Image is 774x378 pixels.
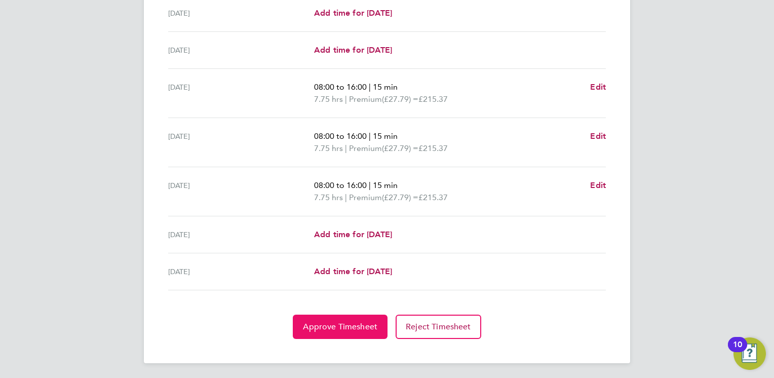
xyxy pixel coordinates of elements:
[168,229,314,241] div: [DATE]
[314,267,392,276] span: Add time for [DATE]
[168,7,314,19] div: [DATE]
[369,180,371,190] span: |
[373,180,398,190] span: 15 min
[314,266,392,278] a: Add time for [DATE]
[369,131,371,141] span: |
[349,192,382,204] span: Premium
[314,94,343,104] span: 7.75 hrs
[590,130,606,142] a: Edit
[314,8,392,18] span: Add time for [DATE]
[418,143,448,153] span: £215.37
[590,81,606,93] a: Edit
[418,94,448,104] span: £215.37
[349,142,382,155] span: Premium
[168,179,314,204] div: [DATE]
[373,131,398,141] span: 15 min
[314,230,392,239] span: Add time for [DATE]
[168,44,314,56] div: [DATE]
[382,143,418,153] span: (£27.79) =
[418,193,448,202] span: £215.37
[293,315,388,339] button: Approve Timesheet
[168,130,314,155] div: [DATE]
[733,337,766,370] button: Open Resource Center, 10 new notifications
[406,322,471,332] span: Reject Timesheet
[382,94,418,104] span: (£27.79) =
[345,143,347,153] span: |
[168,81,314,105] div: [DATE]
[590,131,606,141] span: Edit
[382,193,418,202] span: (£27.79) =
[590,180,606,190] span: Edit
[396,315,481,339] button: Reject Timesheet
[314,131,367,141] span: 08:00 to 16:00
[369,82,371,92] span: |
[314,45,392,55] span: Add time for [DATE]
[349,93,382,105] span: Premium
[590,82,606,92] span: Edit
[345,94,347,104] span: |
[373,82,398,92] span: 15 min
[314,229,392,241] a: Add time for [DATE]
[345,193,347,202] span: |
[314,7,392,19] a: Add time for [DATE]
[590,179,606,192] a: Edit
[733,345,742,358] div: 10
[303,322,377,332] span: Approve Timesheet
[314,180,367,190] span: 08:00 to 16:00
[314,143,343,153] span: 7.75 hrs
[314,44,392,56] a: Add time for [DATE]
[314,82,367,92] span: 08:00 to 16:00
[168,266,314,278] div: [DATE]
[314,193,343,202] span: 7.75 hrs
